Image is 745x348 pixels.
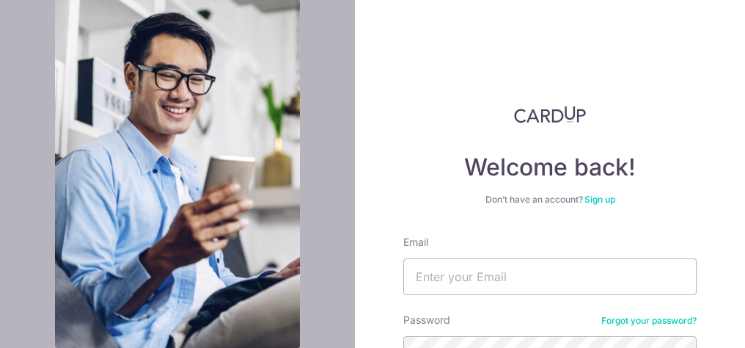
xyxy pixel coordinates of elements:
input: Enter your Email [403,258,697,295]
h4: Welcome back! [403,153,697,182]
a: Sign up [584,194,615,205]
label: Email [403,235,428,250]
label: Password [403,313,450,327]
img: CardUp Logo [514,106,586,123]
div: Don’t have an account? [403,194,697,206]
a: Forgot your password? [601,315,697,327]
